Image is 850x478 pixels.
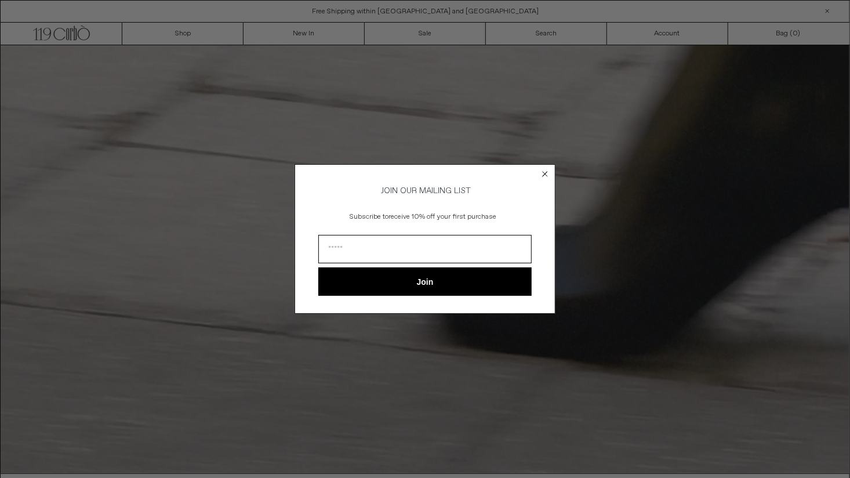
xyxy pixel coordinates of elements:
[318,235,532,263] input: Email
[318,267,532,296] button: Join
[350,212,389,222] span: Subscribe to
[389,212,497,222] span: receive 10% off your first purchase
[379,186,471,196] span: JOIN OUR MAILING LIST
[539,168,551,180] button: Close dialog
